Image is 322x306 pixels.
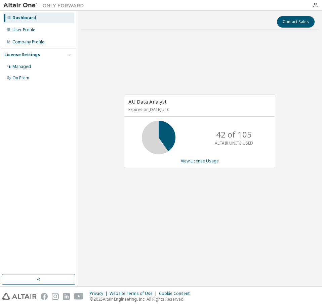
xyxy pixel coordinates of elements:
[74,293,84,300] img: youtube.svg
[90,291,110,296] div: Privacy
[128,107,269,112] p: Expires on [DATE] UTC
[63,293,70,300] img: linkedin.svg
[3,2,87,9] img: Altair One
[41,293,48,300] img: facebook.svg
[2,293,37,300] img: altair_logo.svg
[277,16,315,28] button: Contact Sales
[181,158,219,164] a: View License Usage
[12,64,31,69] div: Managed
[128,98,167,105] span: AU Data Analyst
[12,15,36,21] div: Dashboard
[4,52,40,58] div: License Settings
[12,27,35,33] div: User Profile
[12,39,44,45] div: Company Profile
[110,291,159,296] div: Website Terms of Use
[52,293,59,300] img: instagram.svg
[90,296,194,302] p: © 2025 Altair Engineering, Inc. All Rights Reserved.
[159,291,194,296] div: Cookie Consent
[12,75,29,81] div: On Prem
[215,140,253,146] p: ALTAIR UNITS USED
[216,129,252,140] p: 42 of 105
